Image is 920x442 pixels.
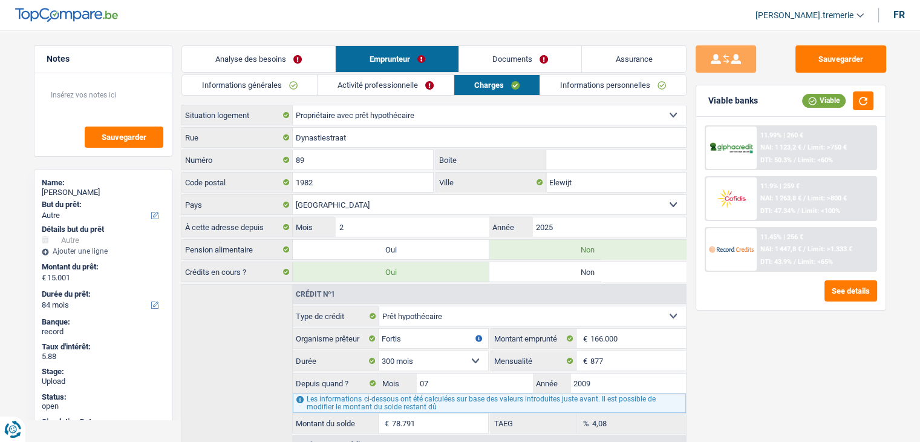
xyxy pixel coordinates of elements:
label: Pension alimentaire [182,240,293,259]
div: Viable banks [708,96,758,106]
label: Ville [436,173,546,192]
div: 11.99% | 260 € [760,131,803,139]
label: Pays [182,195,293,214]
span: € [42,273,46,283]
label: Mensualité [491,351,577,371]
a: Informations générales [182,75,318,95]
div: Simulation Date: [42,417,165,427]
label: Numéro [182,150,293,170]
div: record [42,327,165,337]
span: Limit: <60% [798,156,833,164]
div: fr [893,9,905,21]
label: Montant emprunté [491,329,577,348]
label: Mois [379,374,417,393]
span: / [794,156,796,164]
label: Depuis quand ? [293,374,379,393]
button: Sauvegarder [85,127,163,148]
span: Sauvegarder [102,133,146,141]
a: Charges [454,75,540,95]
span: Limit: <100% [801,207,840,215]
input: MM [336,217,489,237]
span: % [576,414,592,433]
label: Crédits en cours ? [182,262,293,282]
div: Les informations ci-dessous ont été calculées sur base des valeurs introduites juste avant. Il es... [293,394,685,413]
span: NAI: 1 447,8 € [760,245,801,253]
a: Documents [459,46,582,72]
div: Stage: [42,367,165,377]
img: TopCompare Logo [15,8,118,22]
button: See details [824,280,877,302]
a: Activité professionnelle [318,75,454,95]
div: Détails but du prêt [42,225,165,234]
label: But du prêt: [42,200,162,209]
span: DTI: 50.3% [760,156,792,164]
label: Non [489,240,686,259]
span: Limit: >750 € [807,143,847,151]
label: Code postal [182,173,293,192]
span: Limit: <65% [798,258,833,266]
label: Oui [293,262,489,282]
span: Limit: >1.333 € [807,245,852,253]
span: € [379,414,392,433]
label: Oui [293,240,489,259]
input: AAAA [532,217,685,237]
label: Durée du prêt: [42,289,162,299]
span: Limit: >800 € [807,194,847,202]
span: / [797,207,800,215]
div: Banque: [42,317,165,327]
a: Analyse des besoins [182,46,336,72]
span: / [803,245,806,253]
div: Upload [42,377,165,386]
div: open [42,401,165,411]
span: DTI: 43.9% [760,258,792,266]
div: Ajouter une ligne [42,247,165,256]
a: [PERSON_NAME].tremerie [746,5,864,25]
label: Montant du prêt: [42,262,162,272]
span: NAI: 1 123,2 € [760,143,801,151]
img: AlphaCredit [709,141,754,155]
label: Montant du solde [293,414,379,433]
div: Status: [42,392,165,402]
label: Rue [182,128,293,147]
input: AAAA [570,374,686,393]
label: Situation logement [182,105,293,125]
label: Année [489,217,532,237]
label: Durée [293,351,379,371]
h5: Notes [47,54,160,64]
label: Boite [436,150,546,170]
label: Type de crédit [293,306,379,326]
img: Record Credits [709,238,754,260]
input: MM [417,374,532,393]
span: [PERSON_NAME].tremerie [755,10,853,21]
label: TAEG [491,414,577,433]
label: Année [533,374,570,393]
span: / [803,194,806,202]
div: Name: [42,178,165,188]
div: [PERSON_NAME] [42,188,165,197]
span: € [576,329,590,348]
div: Crédit nº1 [293,291,338,298]
div: 11.9% | 259 € [760,182,800,190]
span: / [803,143,806,151]
span: NAI: 1 263,8 € [760,194,801,202]
label: Mois [293,217,336,237]
a: Emprunteur [336,46,458,72]
span: € [576,351,590,371]
label: À cette adresse depuis [182,217,293,237]
button: Sauvegarder [795,45,886,73]
label: Non [489,262,686,282]
div: 5.88 [42,352,165,361]
div: 11.45% | 256 € [760,233,803,241]
span: / [794,258,796,266]
a: Informations personnelles [540,75,686,95]
div: Viable [802,94,846,107]
label: Organisme prêteur [293,329,379,348]
div: Taux d'intérêt: [42,342,165,352]
a: Assurance [582,46,686,72]
img: Cofidis [709,187,754,209]
span: DTI: 47.34% [760,207,795,215]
